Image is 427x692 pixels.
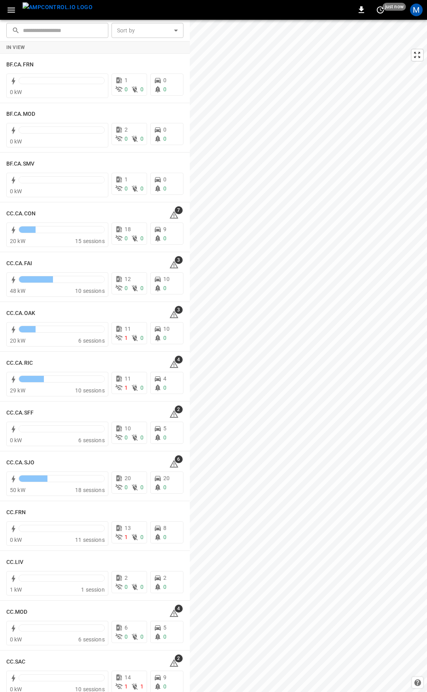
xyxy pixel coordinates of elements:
span: 1 [125,176,128,183]
span: 20 kW [10,338,25,344]
h6: CC.CA.FAI [6,259,32,268]
h6: CC.CA.SFF [6,409,34,417]
span: 5 [163,425,166,432]
canvas: Map [190,20,427,692]
span: 2 [163,575,166,581]
span: 12 [125,276,131,282]
span: 18 sessions [75,487,105,493]
span: 0 kW [10,537,22,543]
h6: CC.CA.RIC [6,359,33,368]
h6: CC.FRN [6,508,26,517]
h6: CC.CA.SJO [6,458,34,467]
span: just now [383,3,406,11]
span: 0 [140,484,144,490]
span: 14 [125,674,131,681]
span: 5 [163,624,166,631]
span: 0 [125,235,128,241]
img: ampcontrol.io logo [23,2,93,12]
h6: BF.CA.SMV [6,160,34,168]
span: 0 [140,136,144,142]
button: set refresh interval [374,4,387,16]
span: 0 [125,185,128,192]
span: 6 sessions [78,338,105,344]
span: 0 [163,484,166,490]
strong: In View [6,45,25,50]
span: 0 kW [10,437,22,443]
span: 0 [140,235,144,241]
span: 0 [163,385,166,391]
span: 0 [140,534,144,540]
span: 0 [163,584,166,590]
span: 48 kW [10,288,25,294]
span: 0 kW [10,89,22,95]
h6: CC.LIV [6,558,24,567]
span: 10 sessions [75,387,105,394]
span: 20 kW [10,238,25,244]
span: 0 kW [10,138,22,145]
span: 3 [175,256,183,264]
span: 0 [125,634,128,640]
span: 0 [163,86,166,92]
span: 0 [163,126,166,133]
div: profile-icon [410,4,423,16]
span: 0 [140,185,144,192]
h6: BF.CA.MOD [6,110,35,119]
span: 0 [140,434,144,441]
span: 6 sessions [78,636,105,643]
span: 1 [125,77,128,83]
span: 1 [125,683,128,690]
span: 0 [163,185,166,192]
span: 9 [163,226,166,232]
span: 0 [140,634,144,640]
span: 0 kW [10,188,22,194]
span: 9 [163,674,166,681]
span: 10 [125,425,131,432]
span: 10 sessions [75,288,105,294]
span: 0 [140,86,144,92]
h6: CC.CA.CON [6,209,36,218]
span: 13 [125,525,131,531]
span: 1 [140,683,144,690]
h6: CC.MOD [6,608,28,617]
span: 0 [163,634,166,640]
span: 0 [140,584,144,590]
span: 0 [163,77,166,83]
span: 0 [163,176,166,183]
span: 0 [163,335,166,341]
span: 1 [125,385,128,391]
span: 15 sessions [75,238,105,244]
span: 2 [125,575,128,581]
span: 20 [125,475,131,481]
span: 0 [125,285,128,291]
span: 0 [140,285,144,291]
span: 1 [125,335,128,341]
span: 0 [125,584,128,590]
span: 18 [125,226,131,232]
span: 1 [125,534,128,540]
span: 8 [163,525,166,531]
span: 2 [175,654,183,662]
span: 11 [125,375,131,382]
span: 1 session [81,586,104,593]
span: 50 kW [10,487,25,493]
span: 0 [125,484,128,490]
span: 0 [125,136,128,142]
span: 7 [175,206,183,214]
span: 0 [163,136,166,142]
span: 0 [163,434,166,441]
span: 2 [175,405,183,413]
span: 6 sessions [78,437,105,443]
span: 0 [125,86,128,92]
span: 4 [163,375,166,382]
span: 4 [175,356,183,364]
span: 0 [163,235,166,241]
h6: BF.CA.FRN [6,60,34,69]
span: 0 [163,534,166,540]
h6: CC.SAC [6,658,26,666]
span: 6 [175,455,183,463]
span: 0 kW [10,636,22,643]
span: 1 kW [10,586,22,593]
span: 0 [125,434,128,441]
span: 11 sessions [75,537,105,543]
span: 2 [125,126,128,133]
